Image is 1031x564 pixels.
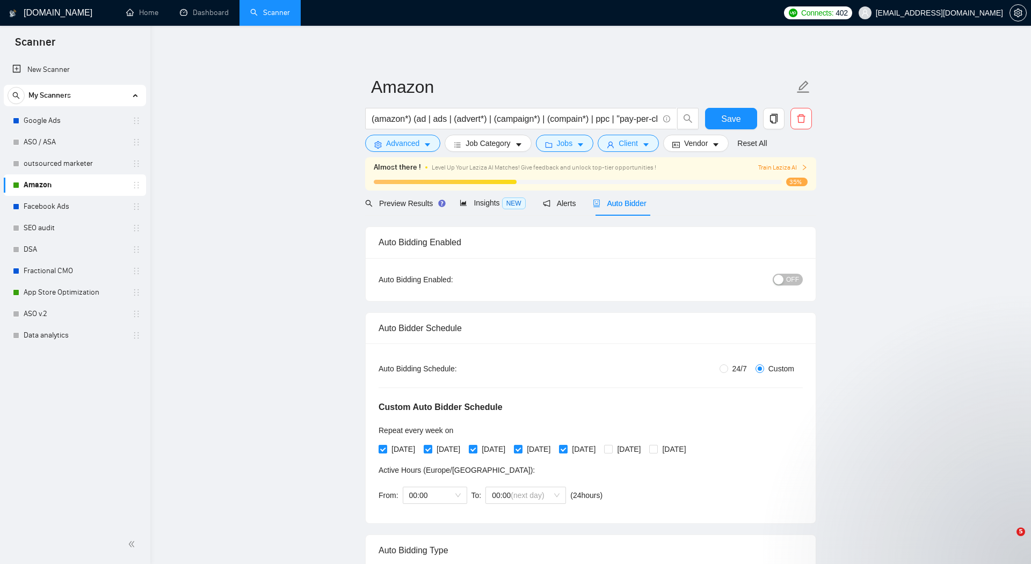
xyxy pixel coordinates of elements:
button: idcardVendorcaret-down [663,135,729,152]
span: user [861,9,869,17]
span: info-circle [663,115,670,122]
a: setting [1010,9,1027,17]
span: search [365,200,373,207]
a: outsourced marketer [24,153,126,174]
span: setting [374,141,382,149]
span: Preview Results [365,199,442,208]
a: Facebook Ads [24,196,126,217]
span: [DATE] [568,443,600,455]
span: NEW [502,197,526,209]
a: dashboardDashboard [180,8,229,17]
span: Auto Bidder [593,199,646,208]
span: Alerts [543,199,576,208]
span: Job Category [466,137,510,149]
span: user [607,141,614,149]
button: search [8,87,25,104]
span: holder [132,116,141,125]
span: Scanner [6,34,64,57]
span: Level Up Your Laziza AI Matches! Give feedback and unlock top-tier opportunities ! [432,164,656,171]
img: logo [9,5,17,22]
span: 402 [836,7,847,19]
span: holder [132,202,141,211]
a: ASO v.2 [24,303,126,325]
span: right [801,164,808,171]
span: My Scanners [28,85,71,106]
li: New Scanner [4,59,146,80]
span: 00:00 [492,487,560,503]
span: caret-down [642,141,650,149]
img: upwork-logo.png [789,9,797,17]
span: holder [132,224,141,232]
a: ASO / ASA [24,131,126,153]
span: From: [379,491,398,500]
a: App Store Optimization [24,282,126,303]
iframe: Intercom live chat [994,528,1020,553]
input: Search Freelance Jobs... [372,112,658,126]
button: Save [705,108,757,129]
span: setting [1010,9,1026,17]
h5: Custom Auto Bidder Schedule [379,401,503,414]
span: double-left [128,539,139,550]
span: delete [791,114,811,123]
li: My Scanners [4,85,146,346]
a: Amazon [24,174,126,196]
button: copy [763,108,785,129]
span: holder [132,267,141,275]
span: Client [619,137,638,149]
span: 00:00 [409,487,461,503]
span: search [8,92,24,99]
span: search [678,114,698,123]
span: caret-down [424,141,431,149]
button: setting [1010,4,1027,21]
span: To: [471,491,482,500]
span: ( 24 hours) [570,491,602,500]
a: Reset All [737,137,767,149]
button: Train Laziza AI [758,163,808,173]
span: Active Hours ( Europe/[GEOGRAPHIC_DATA] ): [379,466,535,474]
a: homeHome [126,8,158,17]
span: bars [454,141,461,149]
span: holder [132,310,141,318]
span: (next day) [511,491,544,500]
span: caret-down [577,141,584,149]
span: folder [545,141,553,149]
button: barsJob Categorycaret-down [445,135,531,152]
a: searchScanner [250,8,290,17]
a: Data analytics [24,325,126,346]
span: Advanced [386,137,419,149]
span: Vendor [684,137,708,149]
button: userClientcaret-down [598,135,659,152]
span: holder [132,331,141,340]
span: Jobs [557,137,573,149]
div: Auto Bidder Schedule [379,313,803,343]
a: DSA [24,239,126,260]
span: Custom [764,363,798,375]
span: [DATE] [387,443,419,455]
span: [DATE] [432,443,464,455]
span: copy [764,114,784,123]
a: SEO audit [24,217,126,239]
a: New Scanner [12,59,137,80]
span: notification [543,200,550,207]
span: robot [593,200,600,207]
span: holder [132,159,141,168]
button: settingAdvancedcaret-down [365,135,440,152]
span: 5 [1017,528,1025,536]
div: Auto Bidding Schedule: [379,363,520,375]
span: [DATE] [477,443,510,455]
div: Tooltip anchor [437,199,447,208]
button: delete [790,108,812,129]
span: Almost there ! [374,162,421,173]
span: holder [132,245,141,254]
span: edit [796,80,810,94]
span: caret-down [712,141,720,149]
span: caret-down [515,141,522,149]
span: Insights [460,199,525,207]
a: Fractional CMO [24,260,126,282]
span: Connects: [801,7,833,19]
span: [DATE] [613,443,645,455]
span: Save [721,112,740,126]
span: holder [132,138,141,147]
span: Repeat every week on [379,426,453,435]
